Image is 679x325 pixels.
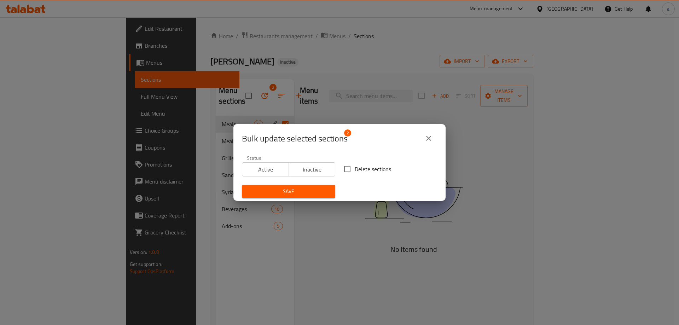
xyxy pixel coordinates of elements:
span: Delete sections [355,165,391,173]
span: Inactive [292,164,333,175]
button: Save [242,185,335,198]
button: Inactive [289,162,336,176]
span: 2 [344,129,351,137]
span: Active [245,164,286,175]
button: close [420,130,437,147]
span: Save [248,187,330,196]
span: Selected section count [242,133,348,144]
button: Active [242,162,289,176]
